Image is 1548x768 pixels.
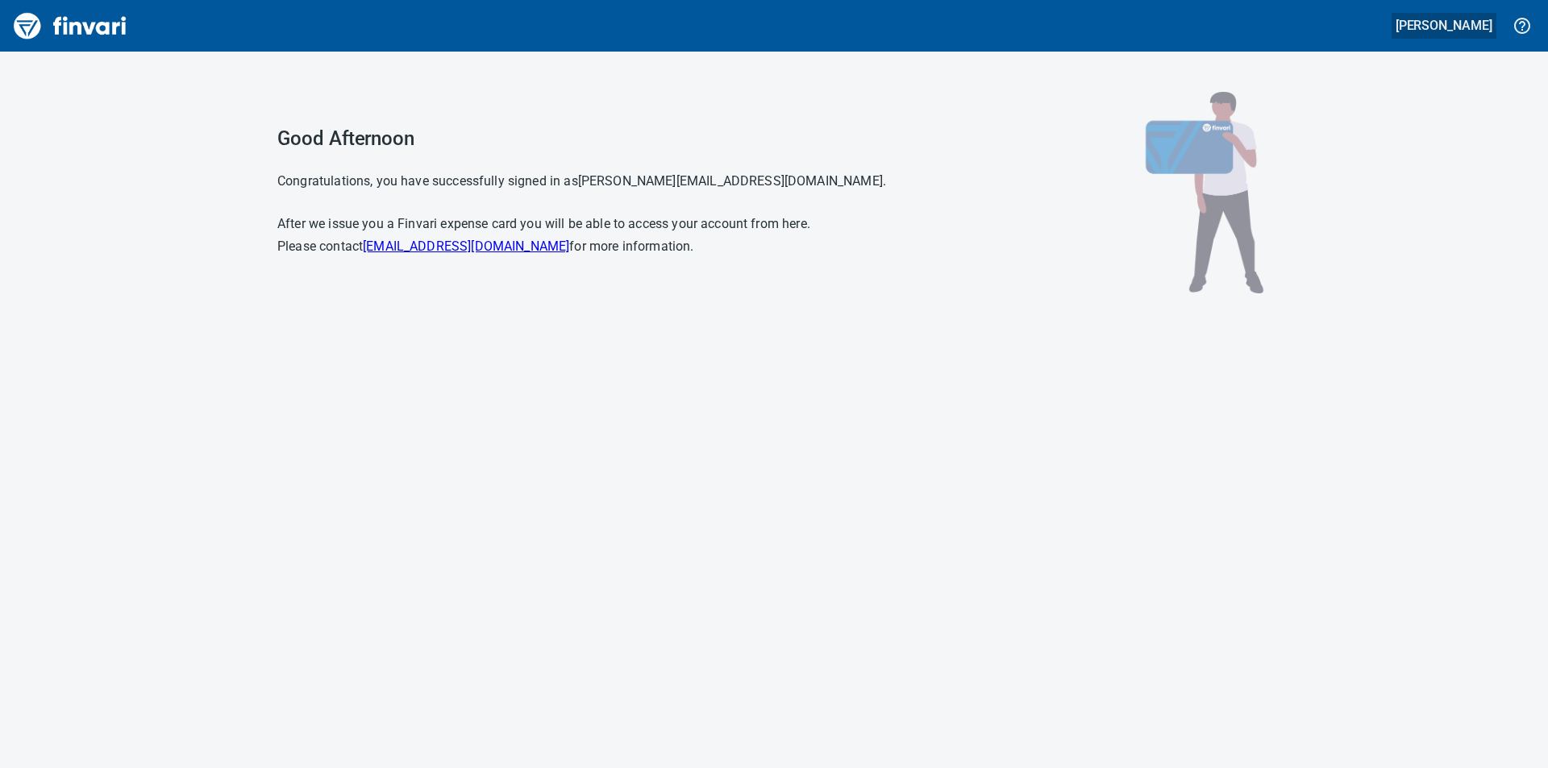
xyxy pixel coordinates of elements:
h6: Congratulations, you have successfully signed in as [PERSON_NAME][EMAIL_ADDRESS][DOMAIN_NAME] . [277,170,933,193]
h5: [PERSON_NAME] [1396,17,1492,34]
h6: After we issue you a Finvari expense card you will be able to access your account from here. [277,213,933,258]
h3: Good Afternoon [277,127,933,150]
img: Cover [1139,92,1271,293]
a: [EMAIL_ADDRESS][DOMAIN_NAME] [363,239,569,254]
img: Finvari [10,6,131,45]
p: Please contact for more information. [277,235,933,258]
button: [PERSON_NAME] [1392,13,1496,38]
